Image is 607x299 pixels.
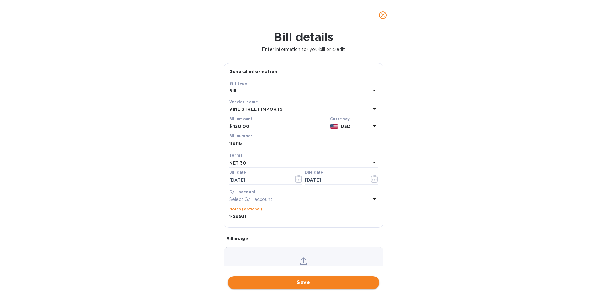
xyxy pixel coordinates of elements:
b: General information [229,69,278,74]
label: Due date [305,171,323,175]
img: USD [330,124,339,129]
label: Bill number [229,134,252,138]
h1: Bill details [5,30,602,44]
label: Bill date [229,171,246,175]
label: Bill amount [229,117,252,121]
b: Vendor name [229,99,258,104]
label: Notes (optional) [229,207,262,211]
p: Enter information for your bill or credit [5,46,602,53]
b: USD [341,124,350,129]
input: Select date [229,175,289,185]
p: Bill image [226,235,381,242]
span: Save [233,279,374,286]
p: Select G/L account [229,196,272,203]
input: $ Enter bill amount [233,122,328,131]
b: NET 30 [229,160,247,165]
b: Currency [330,116,350,121]
input: Enter notes [229,212,378,221]
button: Save [228,276,379,289]
input: Due date [305,175,365,185]
b: Bill type [229,81,248,86]
div: $ [229,122,233,131]
b: VINE STREET IMPORTS [229,107,283,112]
b: G/L account [229,190,256,194]
input: Enter bill number [229,139,378,148]
b: Bill [229,88,236,93]
button: close [375,8,390,23]
b: Terms [229,153,243,158]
